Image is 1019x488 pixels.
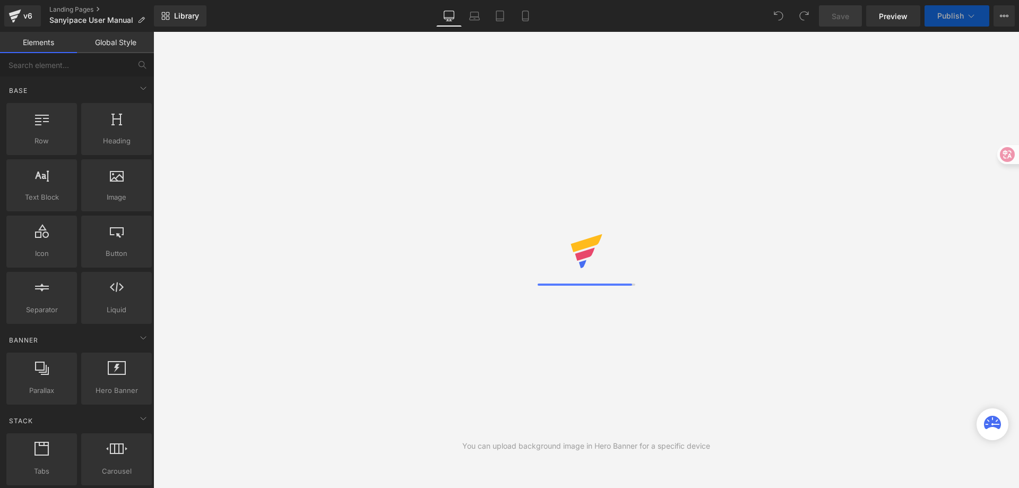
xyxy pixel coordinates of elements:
[487,5,513,27] a: Tablet
[925,5,989,27] button: Publish
[10,385,74,396] span: Parallax
[879,11,908,22] span: Preview
[8,85,29,96] span: Base
[8,335,39,345] span: Banner
[866,5,920,27] a: Preview
[832,11,849,22] span: Save
[994,5,1015,27] button: More
[21,9,34,23] div: v6
[49,16,133,24] span: Sanyipace User Manual
[8,416,34,426] span: Stack
[436,5,462,27] a: Desktop
[84,466,149,477] span: Carousel
[4,5,41,27] a: v6
[793,5,815,27] button: Redo
[462,5,487,27] a: Laptop
[10,192,74,203] span: Text Block
[462,440,710,452] div: You can upload background image in Hero Banner for a specific device
[10,304,74,315] span: Separator
[84,304,149,315] span: Liquid
[49,5,154,14] a: Landing Pages
[84,385,149,396] span: Hero Banner
[513,5,538,27] a: Mobile
[77,32,154,53] a: Global Style
[84,192,149,203] span: Image
[768,5,789,27] button: Undo
[84,135,149,147] span: Heading
[10,135,74,147] span: Row
[10,248,74,259] span: Icon
[84,248,149,259] span: Button
[10,466,74,477] span: Tabs
[174,11,199,21] span: Library
[154,5,206,27] a: New Library
[937,12,964,20] span: Publish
